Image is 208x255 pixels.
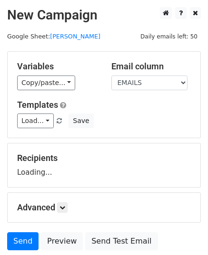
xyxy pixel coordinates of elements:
[7,7,201,23] h2: New Campaign
[17,153,191,178] div: Loading...
[85,232,158,250] a: Send Test Email
[17,61,97,72] h5: Variables
[17,113,54,128] a: Load...
[137,31,201,42] span: Daily emails left: 50
[111,61,191,72] h5: Email column
[17,202,191,213] h5: Advanced
[7,33,100,40] small: Google Sheet:
[17,100,58,110] a: Templates
[17,153,191,163] h5: Recipients
[69,113,93,128] button: Save
[17,76,75,90] a: Copy/paste...
[7,232,39,250] a: Send
[50,33,100,40] a: [PERSON_NAME]
[41,232,83,250] a: Preview
[137,33,201,40] a: Daily emails left: 50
